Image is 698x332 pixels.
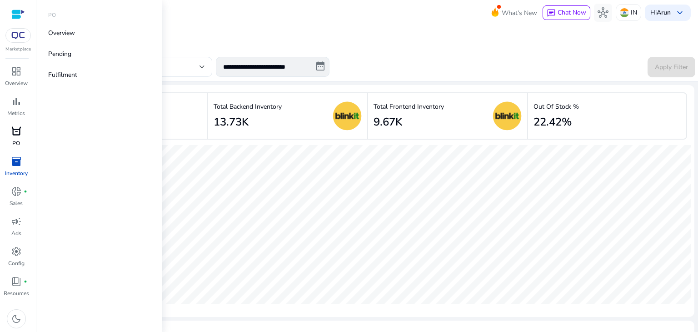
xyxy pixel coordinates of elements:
[10,32,26,39] img: QC-logo.svg
[543,5,590,20] button: chatChat Now
[7,109,25,117] p: Metrics
[5,79,28,87] p: Overview
[48,11,56,19] p: PO
[12,139,20,147] p: PO
[11,126,22,137] span: orders
[11,186,22,197] span: donut_small
[48,49,71,59] p: Pending
[5,169,28,177] p: Inventory
[24,190,27,193] span: fiber_manual_record
[5,46,31,53] p: Marketplace
[620,8,629,17] img: in.svg
[631,5,637,20] p: IN
[598,7,608,18] span: hub
[11,216,22,227] span: campaign
[48,28,75,38] p: Overview
[502,5,537,21] span: What's New
[214,102,282,111] p: Total Backend Inventory
[48,70,77,80] p: Fulfilment
[11,313,22,324] span: dark_mode
[11,246,22,257] span: settings
[374,116,402,129] h2: 9.67K
[11,96,22,107] span: bar_chart
[4,289,29,297] p: Resources
[8,259,25,267] p: Config
[650,10,671,16] p: Hi
[657,8,671,17] b: Arun
[214,116,249,129] h2: 13.73K
[533,116,572,129] h2: 22.42%
[558,8,586,17] span: Chat Now
[11,276,22,287] span: book_4
[674,7,685,18] span: keyboard_arrow_down
[11,156,22,167] span: inventory_2
[547,9,556,18] span: chat
[11,66,22,77] span: dashboard
[11,229,21,237] p: Ads
[594,4,612,22] button: hub
[10,199,23,207] p: Sales
[24,280,27,283] span: fiber_manual_record
[374,102,444,111] p: Total Frontend Inventory
[533,102,579,111] p: Out Of Stock %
